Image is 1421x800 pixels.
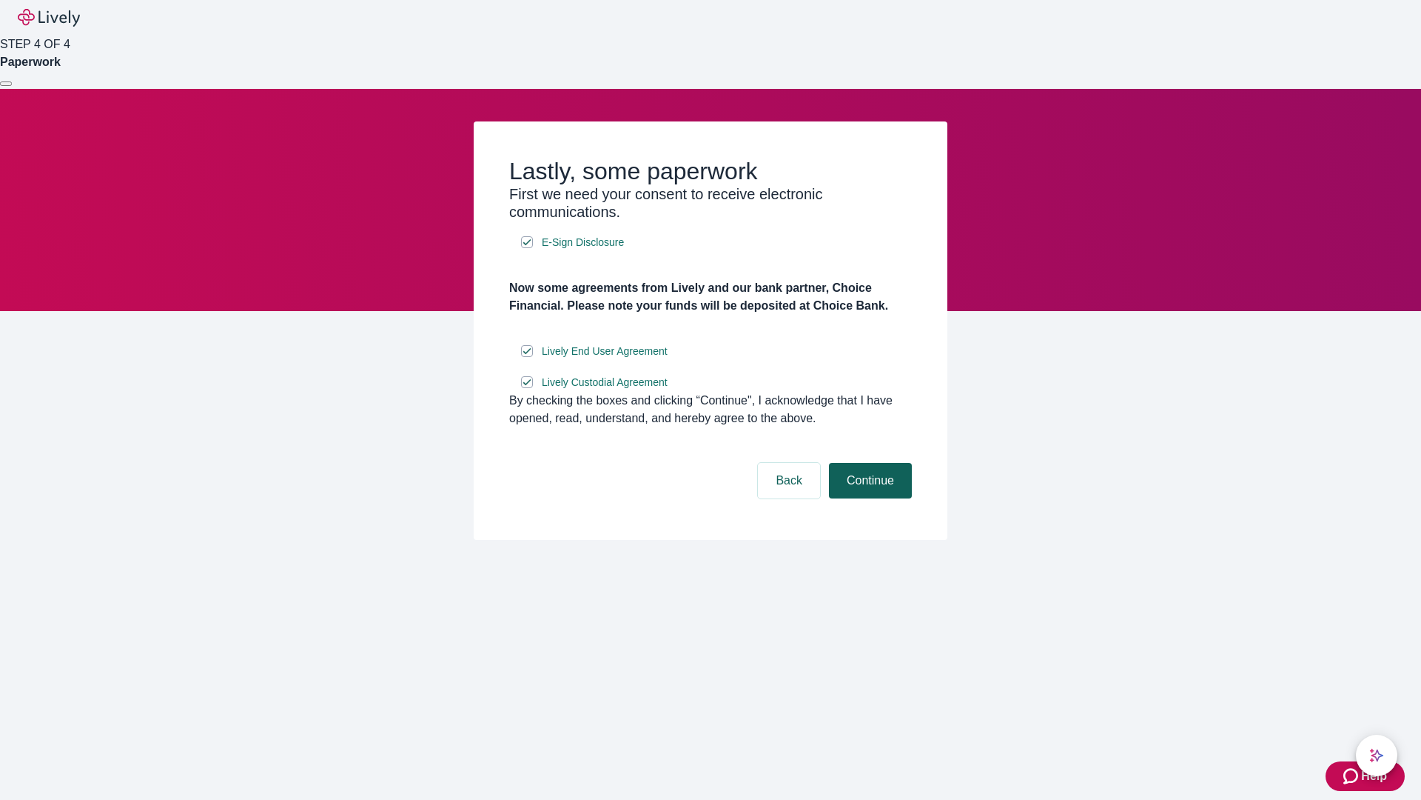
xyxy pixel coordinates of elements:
[18,9,80,27] img: Lively
[539,342,671,361] a: e-sign disclosure document
[1326,761,1405,791] button: Zendesk support iconHelp
[1369,748,1384,763] svg: Lively AI Assistant
[542,235,624,250] span: E-Sign Disclosure
[509,279,912,315] h4: Now some agreements from Lively and our bank partner, Choice Financial. Please note your funds wi...
[829,463,912,499] button: Continue
[1343,767,1361,785] svg: Zendesk support icon
[1361,767,1387,785] span: Help
[509,392,912,427] div: By checking the boxes and clicking “Continue", I acknowledge that I have opened, read, understand...
[509,157,912,185] h2: Lastly, some paperwork
[542,375,668,390] span: Lively Custodial Agreement
[1356,735,1397,776] button: chat
[539,373,671,392] a: e-sign disclosure document
[509,185,912,221] h3: First we need your consent to receive electronic communications.
[758,463,820,499] button: Back
[539,233,627,252] a: e-sign disclosure document
[542,344,668,359] span: Lively End User Agreement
